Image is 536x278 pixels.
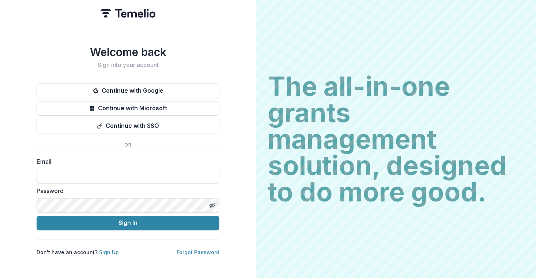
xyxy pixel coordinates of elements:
button: Toggle password visibility [206,200,218,211]
h2: Sign into your account [37,62,219,68]
button: Continue with Google [37,84,219,98]
label: Email [37,157,215,166]
a: Sign Up [99,249,119,255]
label: Password [37,186,215,195]
a: Forgot Password [177,249,219,255]
p: Don't have an account? [37,248,119,256]
img: Temelio [101,9,155,18]
button: Continue with SSO [37,119,219,133]
button: Sign In [37,216,219,230]
h1: Welcome back [37,45,219,59]
button: Continue with Microsoft [37,101,219,116]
